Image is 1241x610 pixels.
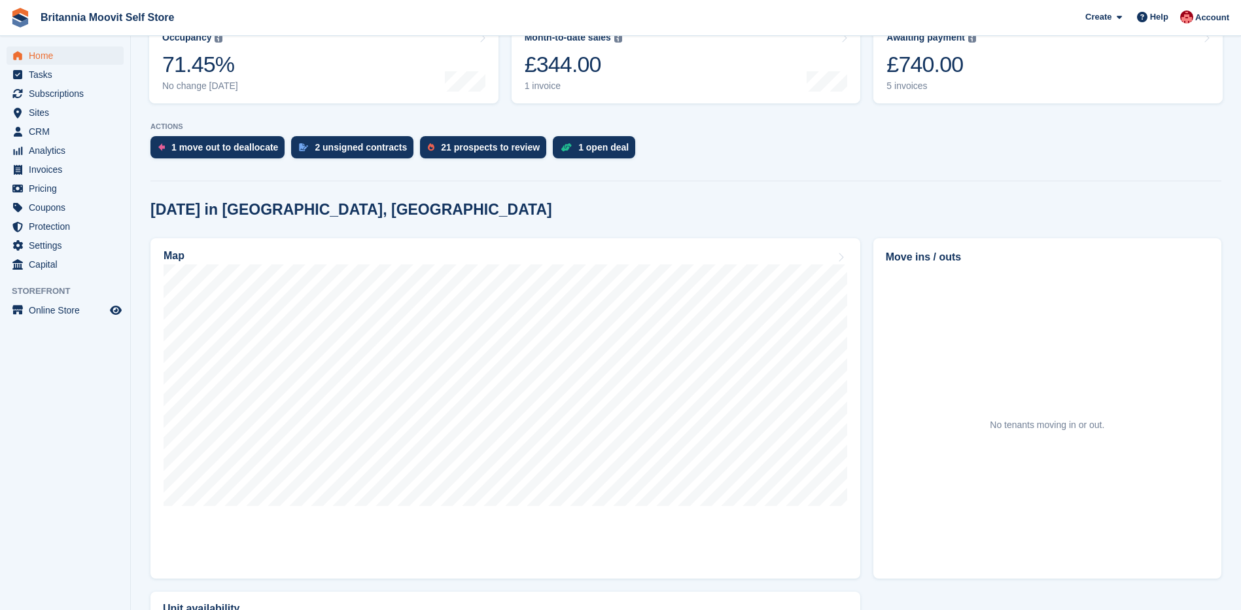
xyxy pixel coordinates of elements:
img: deal-1b604bf984904fb50ccaf53a9ad4b4a5d6e5aea283cecdc64d6e3604feb123c2.svg [561,143,572,152]
span: Capital [29,255,107,274]
img: icon-info-grey-7440780725fd019a000dd9b08b2336e03edf1995a4989e88bcd33f0948082b44.svg [614,35,622,43]
div: Awaiting payment [886,32,965,43]
a: menu [7,141,124,160]
img: icon-info-grey-7440780725fd019a000dd9b08b2336e03edf1995a4989e88bcd33f0948082b44.svg [215,35,222,43]
a: 1 move out to deallocate [150,136,291,165]
a: menu [7,84,124,103]
img: prospect-51fa495bee0391a8d652442698ab0144808aea92771e9ea1ae160a38d050c398.svg [428,143,434,151]
span: Storefront [12,285,130,298]
span: Tasks [29,65,107,84]
a: Occupancy 71.45% No change [DATE] [149,20,498,103]
div: 21 prospects to review [441,142,540,152]
div: £344.00 [525,51,622,78]
img: move_outs_to_deallocate_icon-f764333ba52eb49d3ac5e1228854f67142a1ed5810a6f6cc68b1a99e826820c5.svg [158,143,165,151]
div: 2 unsigned contracts [315,142,407,152]
a: menu [7,46,124,65]
span: Subscriptions [29,84,107,103]
div: 1 open deal [578,142,629,152]
span: Create [1085,10,1111,24]
a: menu [7,301,124,319]
img: Jo Jopson [1180,10,1193,24]
div: 5 invoices [886,81,976,92]
span: Help [1150,10,1168,24]
div: Occupancy [162,32,211,43]
a: Map [150,238,860,579]
h2: Map [164,250,184,262]
div: £740.00 [886,51,976,78]
a: Month-to-date sales £344.00 1 invoice [512,20,861,103]
a: 1 open deal [553,136,642,165]
h2: [DATE] in [GEOGRAPHIC_DATA], [GEOGRAPHIC_DATA] [150,201,552,219]
span: Coupons [29,198,107,217]
a: menu [7,179,124,198]
a: menu [7,255,124,274]
p: ACTIONS [150,122,1221,131]
a: 2 unsigned contracts [291,136,420,165]
a: menu [7,217,124,236]
a: menu [7,65,124,84]
a: Preview store [108,302,124,318]
span: Settings [29,236,107,255]
a: menu [7,198,124,217]
a: menu [7,122,124,141]
a: Britannia Moovit Self Store [35,7,179,28]
span: Online Store [29,301,107,319]
h2: Move ins / outs [886,249,1209,265]
span: CRM [29,122,107,141]
img: icon-info-grey-7440780725fd019a000dd9b08b2336e03edf1995a4989e88bcd33f0948082b44.svg [968,35,976,43]
a: Awaiting payment £740.00 5 invoices [873,20,1223,103]
span: Pricing [29,179,107,198]
span: Account [1195,11,1229,24]
span: Sites [29,103,107,122]
a: menu [7,103,124,122]
img: contract_signature_icon-13c848040528278c33f63329250d36e43548de30e8caae1d1a13099fd9432cc5.svg [299,143,308,151]
div: No tenants moving in or out. [990,418,1104,432]
div: Month-to-date sales [525,32,611,43]
div: 71.45% [162,51,238,78]
a: 21 prospects to review [420,136,553,165]
a: menu [7,236,124,255]
a: menu [7,160,124,179]
div: 1 move out to deallocate [171,142,278,152]
img: stora-icon-8386f47178a22dfd0bd8f6a31ec36ba5ce8667c1dd55bd0f319d3a0aa187defe.svg [10,8,30,27]
span: Home [29,46,107,65]
div: No change [DATE] [162,81,238,92]
span: Protection [29,217,107,236]
span: Invoices [29,160,107,179]
span: Analytics [29,141,107,160]
div: 1 invoice [525,81,622,92]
